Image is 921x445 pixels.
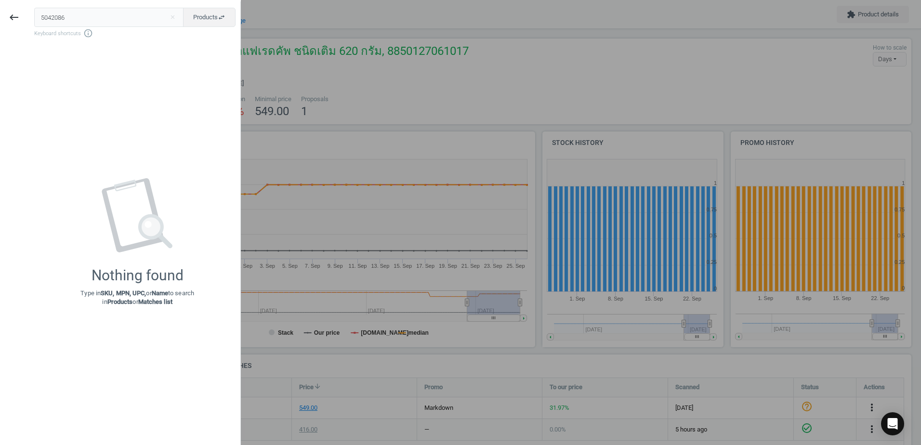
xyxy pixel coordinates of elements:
[881,412,904,435] div: Open Intercom Messenger
[8,12,20,23] i: keyboard_backspace
[80,289,194,306] p: Type in or to search in or
[138,298,172,305] strong: Matches list
[152,289,168,297] strong: Name
[34,28,236,38] span: Keyboard shortcuts
[165,13,180,22] button: Close
[107,298,133,305] strong: Products
[3,6,25,29] button: keyboard_backspace
[183,8,236,27] button: Productsswap_horiz
[92,267,184,284] div: Nothing found
[101,289,146,297] strong: SKU, MPN, UPC,
[218,13,225,21] i: swap_horiz
[83,28,93,38] i: info_outline
[193,13,225,22] span: Products
[34,8,184,27] input: Enter the SKU or product name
